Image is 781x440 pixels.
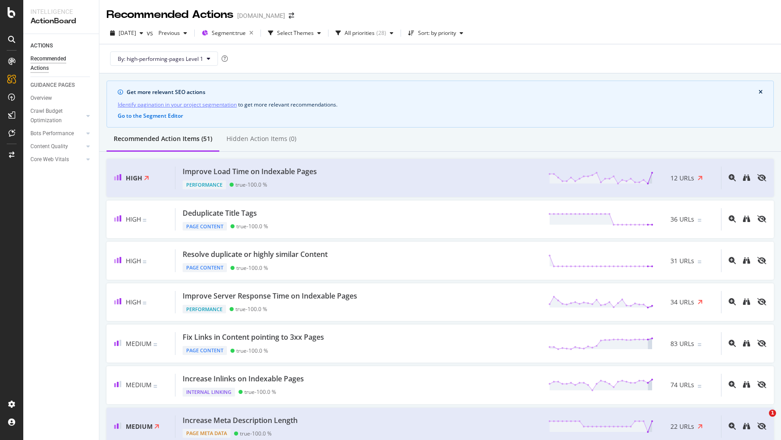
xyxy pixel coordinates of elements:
span: 34 URLs [670,298,694,307]
div: Fix Links in Content pointing to 3xx Pages [183,332,324,342]
div: Select Themes [277,30,314,36]
span: By: high-performing-pages Level 1 [118,55,203,63]
div: true - 100.0 % [236,223,268,230]
div: to get more relevant recommendations . [118,100,763,109]
div: Content Quality [30,142,68,151]
a: binoculars [743,422,750,431]
div: Page Meta Data [183,429,230,438]
span: Previous [155,29,180,37]
div: magnifying-glass-plus [729,215,736,222]
div: eye-slash [757,298,766,305]
div: ACTIONS [30,41,53,51]
a: Core Web Vitals [30,155,84,164]
div: Page Content [183,346,227,355]
a: binoculars [743,174,750,182]
div: binoculars [743,381,750,388]
div: Page Content [183,263,227,272]
div: Recommended Actions [30,54,84,73]
span: Medium [126,422,153,431]
div: Recommended Action Items (51) [114,134,212,143]
a: Identify pagination in your project segmentation [118,100,237,109]
div: magnifying-glass-plus [729,257,736,264]
span: High [126,215,141,223]
a: Bots Performance [30,129,84,138]
img: Equal [154,343,157,346]
button: All priorities(28) [332,26,397,40]
button: Previous [155,26,191,40]
div: eye-slash [757,340,766,347]
div: eye-slash [757,215,766,222]
a: Recommended Actions [30,54,93,73]
div: magnifying-glass-plus [729,174,736,181]
div: binoculars [743,174,750,181]
iframe: Intercom live chat [751,410,772,431]
div: Increase Inlinks on Indexable Pages [183,374,304,384]
div: magnifying-glass-plus [729,340,736,347]
a: binoculars [743,298,750,306]
div: Page Content [183,222,227,231]
div: true - 100.0 % [240,430,272,437]
span: High [126,256,141,265]
div: Performance [183,305,226,314]
div: Increase Meta Description Length [183,415,298,426]
button: Segment:true [198,26,257,40]
div: Improve Load Time on Indexable Pages [183,167,317,177]
span: vs [147,29,155,38]
div: Core Web Vitals [30,155,69,164]
div: arrow-right-arrow-left [289,13,294,19]
div: true - 100.0 % [235,181,267,188]
div: Sort: by priority [418,30,456,36]
div: Bots Performance [30,129,74,138]
button: By: high-performing-pages Level 1 [110,51,218,66]
div: Internal Linking [183,388,235,397]
div: Resolve duplicate or highly similar Content [183,249,328,260]
div: All priorities [345,30,375,36]
div: ActionBoard [30,16,92,26]
span: High [126,174,142,182]
a: binoculars [743,215,750,223]
div: Get more relevant SEO actions [127,88,759,96]
div: Hidden Action Items (0) [226,134,296,143]
a: Content Quality [30,142,84,151]
div: true - 100.0 % [244,389,276,395]
a: binoculars [743,256,750,265]
div: ( 28 ) [376,30,386,36]
button: close banner [756,87,765,97]
img: Equal [698,385,701,388]
span: 22 URLs [670,422,694,431]
div: Recommended Actions [107,7,234,22]
button: Sort: by priority [405,26,467,40]
div: Improve Server Response Time on Indexable Pages [183,291,357,301]
button: [DATE] [107,26,147,40]
a: ACTIONS [30,41,93,51]
div: [DOMAIN_NAME] [237,11,285,20]
div: eye-slash [757,381,766,388]
span: Medium [126,380,152,389]
div: Performance [183,180,226,189]
img: Equal [143,219,146,222]
button: Select Themes [265,26,324,40]
div: Deduplicate Title Tags [183,208,257,218]
div: true - 100.0 % [236,265,268,271]
div: info banner [107,81,774,128]
div: binoculars [743,298,750,305]
span: High [126,298,141,306]
div: magnifying-glass-plus [729,298,736,305]
img: Equal [143,261,146,263]
div: magnifying-glass-plus [729,381,736,388]
span: 83 URLs [670,339,694,348]
div: binoculars [743,340,750,347]
img: Equal [698,343,701,346]
img: Equal [698,261,701,263]
div: true - 100.0 % [235,306,267,312]
div: magnifying-glass-plus [729,423,736,430]
span: 74 URLs [670,380,694,389]
div: Intelligence [30,7,92,16]
img: Equal [143,302,146,304]
span: 2025 Sep. 14th [119,29,136,37]
span: 1 [769,410,776,417]
div: GUIDANCE PAGES [30,81,75,90]
img: Equal [698,219,701,222]
span: 31 URLs [670,256,694,265]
